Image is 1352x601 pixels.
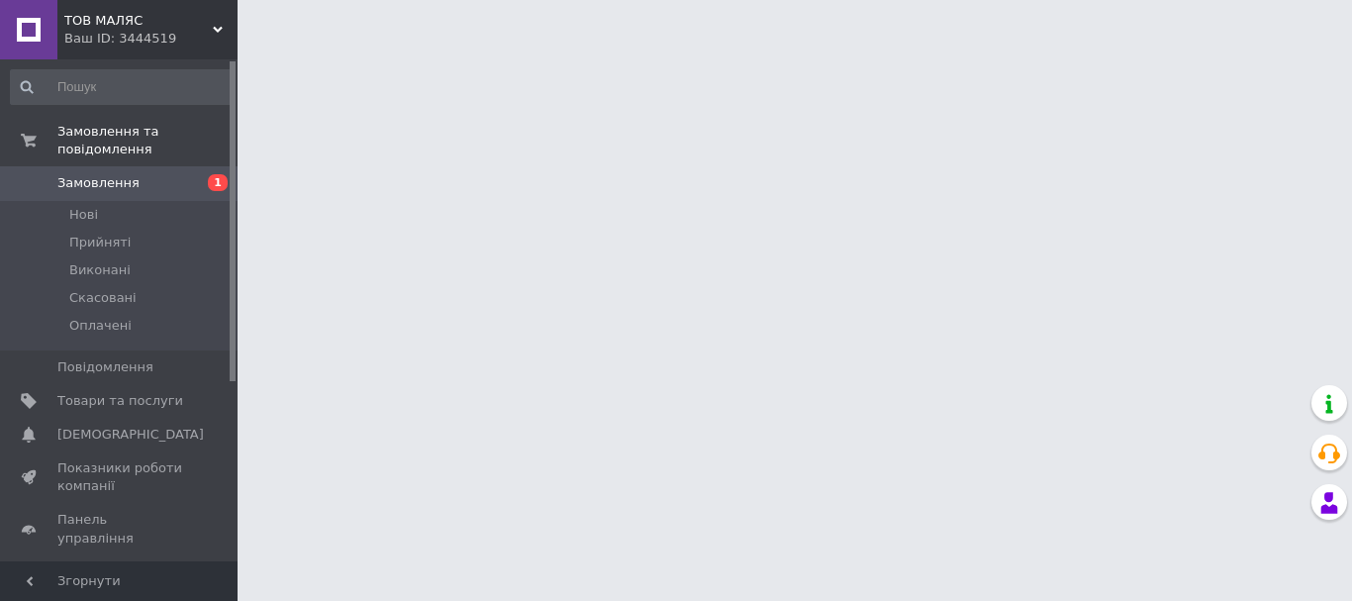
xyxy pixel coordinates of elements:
span: Товари та послуги [57,392,183,410]
span: Прийняті [69,234,131,251]
span: [DEMOGRAPHIC_DATA] [57,426,204,444]
span: Показники роботи компанії [57,459,183,495]
span: Виконані [69,261,131,279]
span: Оплачені [69,317,132,335]
input: Пошук [10,69,234,105]
span: Скасовані [69,289,137,307]
span: Панель управління [57,511,183,547]
span: Повідомлення [57,358,153,376]
span: Замовлення та повідомлення [57,123,238,158]
span: ТОВ МАЛЯС [64,12,213,30]
span: Замовлення [57,174,140,192]
div: Ваш ID: 3444519 [64,30,238,48]
span: 1 [208,174,228,191]
span: Нові [69,206,98,224]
